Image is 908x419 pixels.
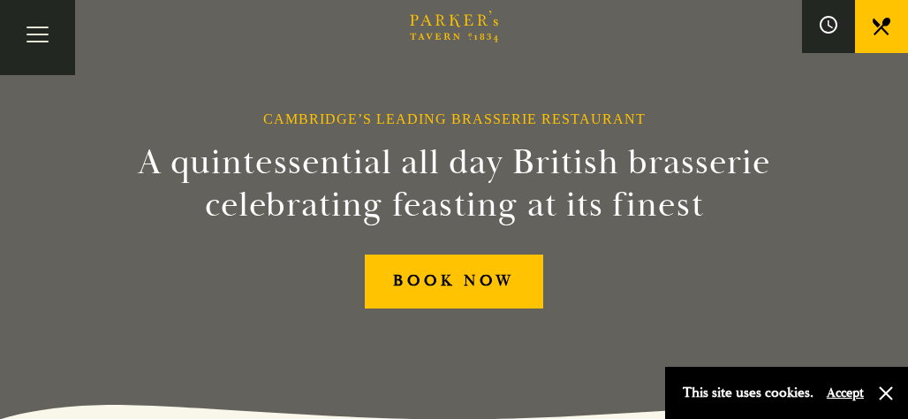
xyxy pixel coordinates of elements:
button: Close and accept [877,385,895,402]
p: This site uses cookies. [683,380,813,406]
button: Accept [827,385,864,401]
h1: Cambridge’s Leading Brasserie Restaurant [263,110,646,127]
a: BOOK NOW [365,255,544,309]
h2: A quintessential all day British brasserie celebrating feasting at its finest [122,141,786,226]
